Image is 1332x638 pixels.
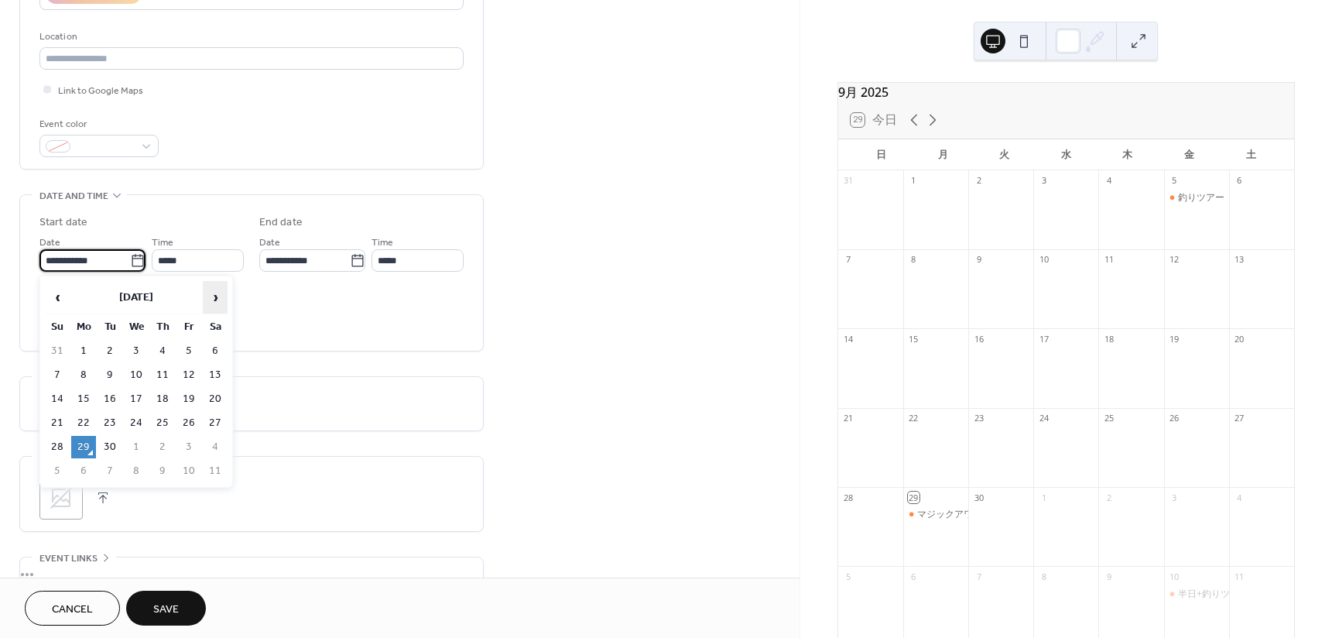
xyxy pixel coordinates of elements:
td: 8 [124,460,149,482]
div: 11 [1103,254,1115,266]
div: 4 [1103,175,1115,187]
div: 15 [908,333,919,345]
th: [DATE] [71,281,201,314]
div: End date [259,214,303,231]
div: 日 [851,139,913,170]
div: Event color [39,116,156,132]
td: 6 [71,460,96,482]
div: 7 [843,254,854,266]
td: 2 [98,340,122,362]
div: 8 [908,254,919,266]
td: 23 [98,412,122,434]
div: Start date [39,214,87,231]
div: 26 [1169,413,1180,424]
td: 5 [45,460,70,482]
td: 28 [45,436,70,458]
div: 7 [973,571,984,582]
div: 9月 2025 [838,83,1294,101]
div: 16 [973,333,984,345]
div: 5 [1169,175,1180,187]
td: 20 [203,388,228,410]
div: 4 [1234,492,1245,503]
td: 14 [45,388,70,410]
td: 13 [203,364,228,386]
div: 12 [1169,254,1180,266]
div: 6 [908,571,919,582]
td: 19 [176,388,201,410]
div: 27 [1234,413,1245,424]
span: Link to Google Maps [58,83,143,99]
td: 11 [203,460,228,482]
div: 1 [1038,492,1050,503]
div: 半日+釣りツアー [1164,588,1229,601]
div: 1 [908,175,919,187]
div: 10 [1038,254,1050,266]
div: 2 [973,175,984,187]
div: 21 [843,413,854,424]
td: 9 [98,364,122,386]
div: 9 [1103,571,1115,582]
td: 25 [150,412,175,434]
th: Tu [98,316,122,338]
div: 19 [1169,333,1180,345]
span: Date and time [39,188,108,204]
td: 3 [176,436,201,458]
div: 30 [973,492,984,503]
div: マジックアワー [917,508,982,521]
div: 18 [1103,333,1115,345]
div: 水 [1035,139,1097,170]
div: 3 [1038,175,1050,187]
div: 5 [843,571,854,582]
th: Mo [71,316,96,338]
div: 6 [1234,175,1245,187]
div: 29 [908,492,919,503]
td: 31 [45,340,70,362]
td: 29 [71,436,96,458]
div: マジックアワー [903,508,968,521]
td: 11 [150,364,175,386]
div: 金 [1159,139,1221,170]
div: 28 [843,492,854,503]
div: 8 [1038,571,1050,582]
div: 火 [974,139,1036,170]
span: Date [259,235,280,251]
div: 20 [1234,333,1245,345]
td: 8 [71,364,96,386]
div: 10 [1169,571,1180,582]
div: 31 [843,175,854,187]
td: 3 [124,340,149,362]
td: 2 [150,436,175,458]
div: 17 [1038,333,1050,345]
td: 10 [124,364,149,386]
td: 1 [124,436,149,458]
td: 16 [98,388,122,410]
td: 9 [150,460,175,482]
div: 13 [1234,254,1245,266]
div: Location [39,29,461,45]
span: Time [152,235,173,251]
span: Time [372,235,393,251]
div: 釣りツアー [1178,191,1224,204]
div: ; [39,476,83,520]
div: 土 [1220,139,1282,170]
div: 25 [1103,413,1115,424]
td: 21 [45,412,70,434]
th: Th [150,316,175,338]
div: 半日+釣りツアー [1178,588,1248,601]
td: 17 [124,388,149,410]
div: 木 [1097,139,1159,170]
div: ••• [20,557,483,590]
div: 24 [1038,413,1050,424]
td: 18 [150,388,175,410]
span: Cancel [52,602,93,618]
div: 23 [973,413,984,424]
button: Cancel [25,591,120,626]
td: 10 [176,460,201,482]
div: 2 [1103,492,1115,503]
td: 4 [203,436,228,458]
button: Save [126,591,206,626]
td: 7 [45,364,70,386]
span: Event links [39,551,98,567]
span: Date [39,235,60,251]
